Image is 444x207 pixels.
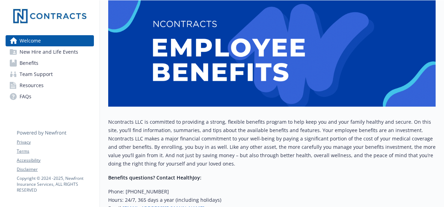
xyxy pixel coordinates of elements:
[17,175,94,193] p: Copyright © 2024 - 2025 , Newfront Insurance Services, ALL RIGHTS RESERVED
[6,46,94,58] a: New Hire and Life Events
[17,157,94,163] a: Accessibility
[20,91,31,102] span: FAQs
[17,139,94,145] a: Privacy
[17,148,94,154] a: Terms
[108,174,201,181] strong: Benefits questions? Contact HealthJoy:
[6,80,94,91] a: Resources
[20,69,53,80] span: Team Support
[6,35,94,46] a: Welcome
[108,187,436,196] h6: Phone: [PHONE_NUMBER]
[108,196,436,204] h6: Hours: 24/7, 365 days a year (including holidays)​
[108,118,436,168] p: Ncontracts LLC is committed to providing a strong, flexible benefits program to help keep you and...
[20,46,78,58] span: New Hire and Life Events
[20,80,44,91] span: Resources
[20,35,41,46] span: Welcome
[6,58,94,69] a: Benefits
[6,69,94,80] a: Team Support
[6,91,94,102] a: FAQs
[20,58,38,69] span: Benefits
[17,166,94,172] a: Disclaimer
